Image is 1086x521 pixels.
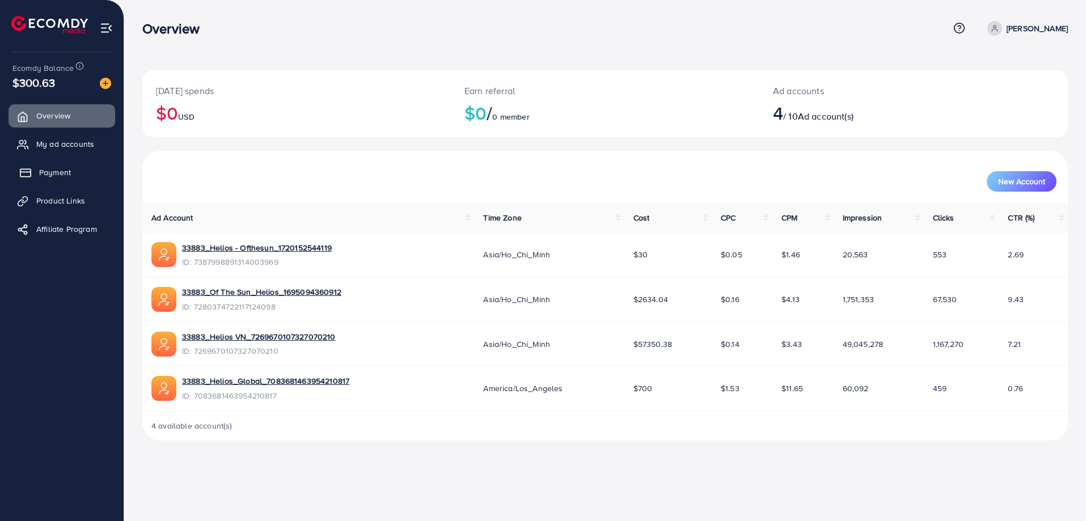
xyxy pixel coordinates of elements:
[633,249,648,260] span: $30
[178,111,194,122] span: USD
[464,84,746,98] p: Earn referral
[633,294,668,305] span: $2634.04
[798,110,853,122] span: Ad account(s)
[721,212,736,223] span: CPC
[100,22,113,35] img: menu
[781,338,802,350] span: $3.43
[12,62,74,74] span: Ecomdy Balance
[151,376,176,401] img: ic-ads-acc.e4c84228.svg
[182,390,349,401] span: ID: 7083681463954210817
[151,212,193,223] span: Ad Account
[142,20,209,37] h3: Overview
[633,212,650,223] span: Cost
[933,383,946,394] span: 459
[483,294,550,305] span: Asia/Ho_Chi_Minh
[9,218,115,240] a: Affiliate Program
[464,102,746,124] h2: $0
[633,383,653,394] span: $700
[39,167,71,178] span: Payment
[843,212,882,223] span: Impression
[9,189,115,212] a: Product Links
[1038,470,1077,512] iframe: Chat
[781,212,797,223] span: CPM
[933,338,964,350] span: 1,167,270
[843,338,884,350] span: 49,045,278
[1008,294,1024,305] span: 9.43
[182,345,336,357] span: ID: 7269670107327070210
[12,74,55,91] span: $300.63
[773,100,783,126] span: 4
[721,294,740,305] span: $0.16
[781,249,800,260] span: $1.46
[933,294,957,305] span: 67,530
[36,223,97,235] span: Affiliate Program
[843,249,868,260] span: 20,563
[483,338,550,350] span: Asia/Ho_Chi_Minh
[182,242,332,253] a: 33883_Helios - Ofthesun_1720152544119
[721,338,740,350] span: $0.14
[933,249,946,260] span: 553
[151,287,176,312] img: ic-ads-acc.e4c84228.svg
[1008,249,1024,260] span: 2.69
[483,249,550,260] span: Asia/Ho_Chi_Minh
[633,338,672,350] span: $57350.38
[100,78,111,89] img: image
[721,383,740,394] span: $1.53
[9,133,115,155] a: My ad accounts
[483,212,521,223] span: Time Zone
[987,171,1057,192] button: New Account
[151,242,176,267] img: ic-ads-acc.e4c84228.svg
[933,212,954,223] span: Clicks
[1008,338,1021,350] span: 7.21
[182,375,349,387] a: 33883_Helios_Global_7083681463954210817
[721,249,742,260] span: $0.05
[151,420,233,431] span: 4 available account(s)
[1007,22,1068,35] p: [PERSON_NAME]
[781,294,800,305] span: $4.13
[492,111,529,122] span: 0 member
[182,301,341,312] span: ID: 7280374722117124098
[843,294,874,305] span: 1,751,353
[11,16,88,33] img: logo
[998,177,1045,185] span: New Account
[182,331,336,342] a: 33883_Helios VN_7269670107327070210
[9,104,115,127] a: Overview
[781,383,803,394] span: $11.65
[1008,212,1034,223] span: CTR (%)
[151,332,176,357] img: ic-ads-acc.e4c84228.svg
[156,84,437,98] p: [DATE] spends
[843,383,869,394] span: 60,092
[156,102,437,124] h2: $0
[1008,383,1023,394] span: 0.76
[483,383,563,394] span: America/Los_Angeles
[182,256,332,268] span: ID: 7387998891314003969
[983,21,1068,36] a: [PERSON_NAME]
[36,110,70,121] span: Overview
[9,161,115,184] a: Payment
[36,195,85,206] span: Product Links
[182,286,341,298] a: 33883_Of The Sun_Helios_1695094360912
[487,100,492,126] span: /
[36,138,94,150] span: My ad accounts
[773,102,977,124] h2: / 10
[773,84,977,98] p: Ad accounts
